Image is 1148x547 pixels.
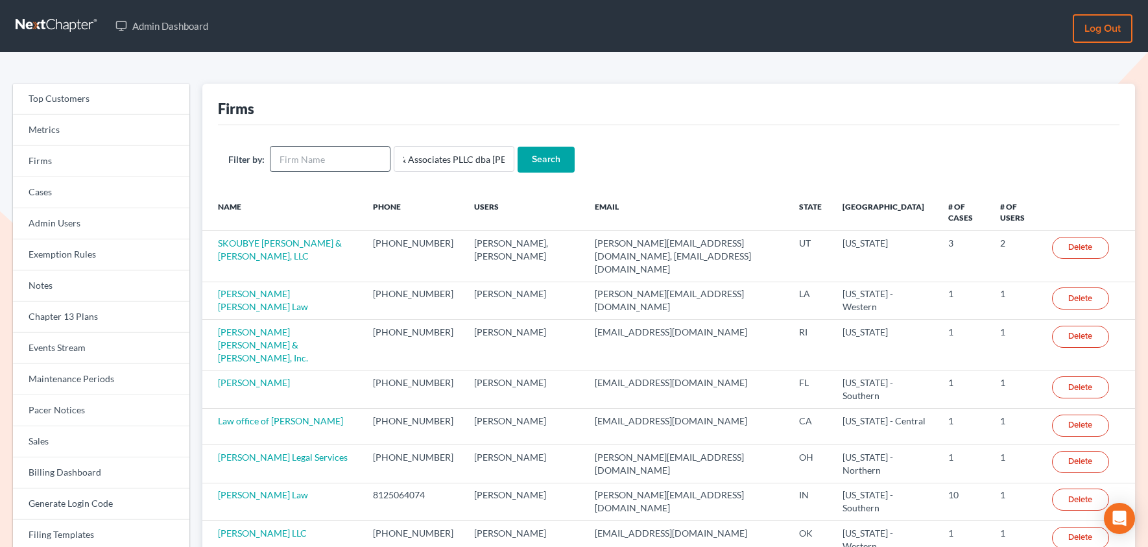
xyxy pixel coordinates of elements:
a: Delete [1052,451,1109,473]
div: Firms [218,99,254,118]
td: UT [789,231,832,282]
td: [PHONE_NUMBER] [363,282,464,319]
td: 1 [938,371,990,408]
td: 1 [938,408,990,444]
a: [PERSON_NAME] [PERSON_NAME] & [PERSON_NAME], Inc. [218,326,308,363]
td: IN [789,483,832,520]
td: [US_STATE] - Central [832,408,938,444]
th: Users [464,193,584,231]
th: # of Cases [938,193,990,231]
td: [PERSON_NAME] [464,371,584,408]
a: Chapter 13 Plans [13,302,189,333]
td: [EMAIL_ADDRESS][DOMAIN_NAME] [584,320,789,371]
td: [PERSON_NAME] [464,320,584,371]
td: 1 [990,282,1042,319]
td: FL [789,371,832,408]
td: [US_STATE] - Western [832,282,938,319]
td: 1 [938,320,990,371]
a: Exemption Rules [13,239,189,271]
a: Maintenance Periods [13,364,189,395]
td: 10 [938,483,990,520]
td: [US_STATE] - Southern [832,483,938,520]
td: CA [789,408,832,444]
a: [PERSON_NAME] Legal Services [218,452,348,463]
td: 3 [938,231,990,282]
input: Firm Name [270,146,390,172]
td: [PERSON_NAME] [464,445,584,483]
a: Delete [1052,237,1109,259]
td: OH [789,445,832,483]
a: Delete [1052,415,1109,437]
td: 1 [990,483,1042,520]
a: Top Customers [13,84,189,115]
a: Cases [13,177,189,208]
td: [PERSON_NAME][EMAIL_ADDRESS][DOMAIN_NAME], [EMAIL_ADDRESS][DOMAIN_NAME] [584,231,789,282]
td: 1 [990,320,1042,371]
a: Admin Users [13,208,189,239]
th: [GEOGRAPHIC_DATA] [832,193,938,231]
td: [PERSON_NAME] [464,408,584,444]
a: Events Stream [13,333,189,364]
a: Metrics [13,115,189,146]
th: Name [202,193,363,231]
a: Delete [1052,489,1109,511]
a: [PERSON_NAME] [218,377,290,388]
td: [EMAIL_ADDRESS][DOMAIN_NAME] [584,408,789,444]
td: 1 [990,408,1042,444]
a: Law office of [PERSON_NAME] [218,415,343,426]
td: 1 [990,371,1042,408]
td: [PHONE_NUMBER] [363,320,464,371]
td: [PERSON_NAME] [464,483,584,520]
td: [US_STATE] - Northern [832,445,938,483]
td: 1 [938,282,990,319]
label: Filter by: [228,152,265,166]
a: Billing Dashboard [13,457,189,489]
td: [PERSON_NAME] [464,282,584,319]
a: [PERSON_NAME] Law [218,489,308,500]
a: Delete [1052,287,1109,310]
input: Users [394,146,514,172]
td: [US_STATE] - Southern [832,371,938,408]
td: [PHONE_NUMBER] [363,408,464,444]
a: [PERSON_NAME] [PERSON_NAME] Law [218,288,308,312]
td: 1 [938,445,990,483]
a: Admin Dashboard [109,14,215,38]
a: Notes [13,271,189,302]
a: Pacer Notices [13,395,189,426]
input: Search [518,147,575,173]
td: 1 [990,445,1042,483]
td: [PHONE_NUMBER] [363,231,464,282]
td: RI [789,320,832,371]
th: State [789,193,832,231]
a: Firms [13,146,189,177]
a: Sales [13,426,189,457]
div: Open Intercom Messenger [1104,503,1135,534]
td: [PERSON_NAME][EMAIL_ADDRESS][DOMAIN_NAME] [584,483,789,520]
td: [US_STATE] [832,320,938,371]
a: Log out [1073,14,1132,43]
td: [PHONE_NUMBER] [363,445,464,483]
td: [PHONE_NUMBER] [363,371,464,408]
a: SKOUBYE [PERSON_NAME] & [PERSON_NAME], LLC [218,237,342,261]
td: [US_STATE] [832,231,938,282]
a: [PERSON_NAME] LLC [218,528,307,539]
td: [PERSON_NAME][EMAIL_ADDRESS][DOMAIN_NAME] [584,445,789,483]
a: Delete [1052,326,1109,348]
td: 8125064074 [363,483,464,520]
th: Phone [363,193,464,231]
a: Delete [1052,376,1109,398]
th: Email [584,193,789,231]
td: [PERSON_NAME], [PERSON_NAME] [464,231,584,282]
td: 2 [990,231,1042,282]
td: [EMAIL_ADDRESS][DOMAIN_NAME] [584,371,789,408]
td: LA [789,282,832,319]
td: [PERSON_NAME][EMAIL_ADDRESS][DOMAIN_NAME] [584,282,789,319]
th: # of Users [990,193,1042,231]
a: Generate Login Code [13,489,189,520]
